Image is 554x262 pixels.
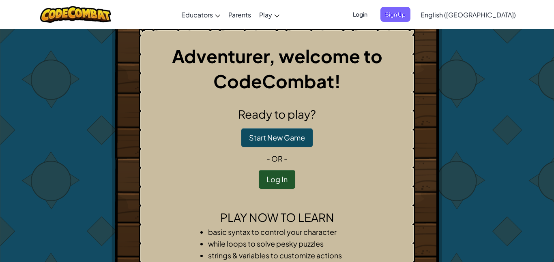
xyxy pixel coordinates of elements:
[208,249,362,261] li: strings & variables to customize actions
[241,128,313,147] button: Start New Game
[259,11,272,19] span: Play
[348,7,372,22] button: Login
[224,4,255,26] a: Parents
[380,7,410,22] button: Sign Up
[271,154,283,163] span: or
[208,238,362,249] li: while loops to solve pesky puzzles
[283,154,288,163] span: -
[259,170,295,189] button: Log In
[255,4,283,26] a: Play
[417,4,520,26] a: English ([GEOGRAPHIC_DATA])
[146,43,408,94] h1: Adventurer, welcome to CodeCombat!
[208,226,362,238] li: basic syntax to control your character
[146,209,408,226] h2: Play now to learn
[421,11,516,19] span: English ([GEOGRAPHIC_DATA])
[146,106,408,123] h2: Ready to play?
[40,6,111,23] img: CodeCombat logo
[181,11,213,19] span: Educators
[177,4,224,26] a: Educators
[266,154,271,163] span: -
